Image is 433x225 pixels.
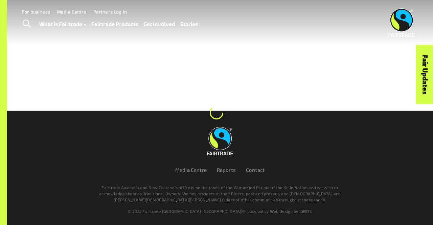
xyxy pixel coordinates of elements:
a: Media Centre [175,167,207,173]
a: Contact [246,167,265,173]
img: Fairtrade Australia New Zealand logo [389,8,415,37]
a: Stories [180,19,198,29]
a: What is Fairtrade [39,19,86,29]
a: For business [22,9,50,15]
div: | | [35,208,405,214]
a: Web Design by IGNITE [270,209,312,213]
span: © 2025 Fairtrade [GEOGRAPHIC_DATA] [GEOGRAPHIC_DATA] [128,209,241,213]
a: Privacy policy [242,209,269,213]
img: Fairtrade Australia New Zealand logo [207,127,233,155]
a: Partners Log In [93,9,127,15]
a: Toggle Search [18,16,35,32]
a: Reports [217,167,236,173]
p: Fairtrade Australia and New Zealand’s office is on the lands of the Wurundjeri People of the Kuli... [97,184,342,203]
a: Get Involved [143,19,175,29]
a: Fairtrade Products [91,19,138,29]
a: Media Centre [57,9,87,15]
